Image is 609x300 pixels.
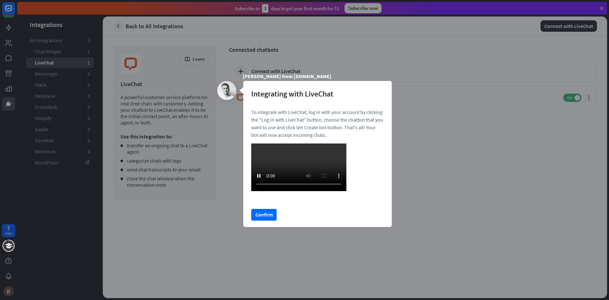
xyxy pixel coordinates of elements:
[251,209,277,221] button: Confirm
[243,73,392,79] div: [PERSON_NAME] from [DOMAIN_NAME]
[5,3,24,22] button: Open LiveChat chat widget
[251,143,346,191] video: Your browser does not support the video tag.
[243,81,392,99] div: Integrating with LiveChat
[251,108,384,139] p: To integrate with LiveChat, log in with your account by clicking the "Log in with LiveChat" butto...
